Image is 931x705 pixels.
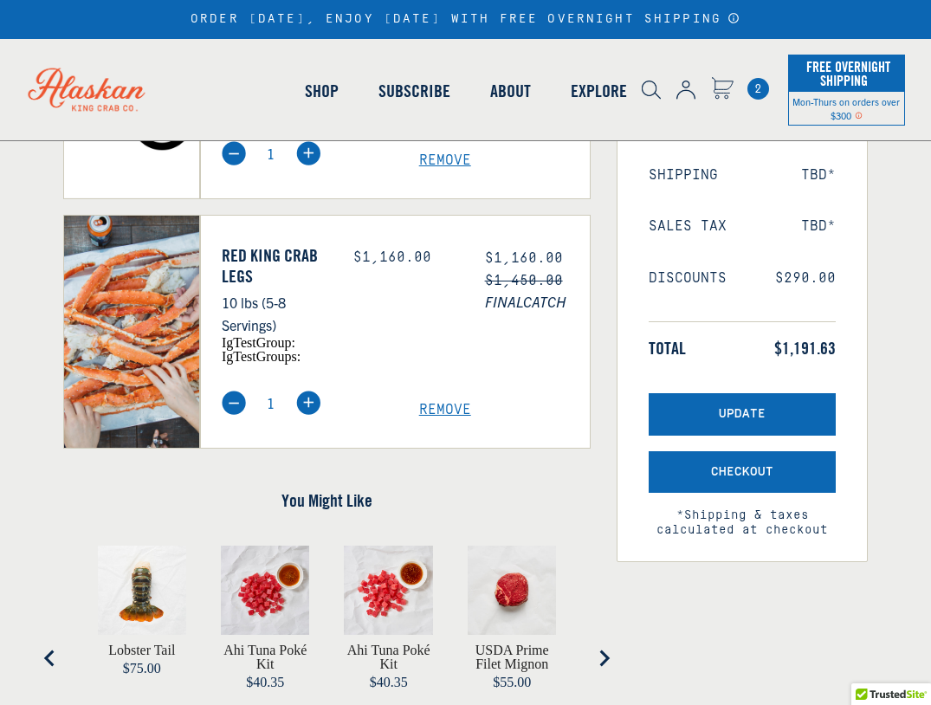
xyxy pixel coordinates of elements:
[802,54,890,94] span: Free Overnight Shipping
[676,81,695,100] img: account
[296,141,320,165] img: plus
[775,270,836,287] span: $290.00
[344,546,432,634] img: Cubed ahi tuna and shoyu sauce
[855,109,863,121] span: Shipping Notice Icon
[9,49,165,130] img: Alaskan King Crab Co. logo
[727,12,740,24] a: Announcement Bar Modal
[485,290,591,313] span: FINALCATCH
[246,675,284,689] span: $40.35
[711,465,773,480] span: Checkout
[353,249,459,266] div: $1,160.00
[711,77,734,102] a: Cart
[344,644,432,671] a: View Ahi Tuna Poké Kit
[98,546,186,634] img: Lobster Tail
[649,493,836,538] span: *Shipping & taxes calculated at checkout
[485,250,563,266] span: $1,160.00
[470,42,551,140] a: About
[551,42,647,140] a: Explore
[285,42,359,140] a: Shop
[222,291,327,336] p: 10 lbs (5-8 Servings)
[419,152,591,169] a: Remove
[649,338,686,359] span: Total
[485,273,563,288] s: $1,450.00
[586,641,621,676] button: Next slide
[222,391,246,415] img: minus
[221,546,309,634] img: Ahi Tuna and wasabi sauce
[296,391,320,415] img: plus
[468,546,556,634] img: alaskan king crab co filtet mignon
[63,490,592,511] h4: You Might Like
[792,95,900,121] span: Mon-Thurs on orders over $300
[649,167,718,184] span: Shipping
[108,644,175,657] a: View Lobster Tail
[649,393,836,436] button: Update
[747,78,769,100] a: Cart
[493,675,531,689] span: $55.00
[468,644,556,671] a: View USDA Prime Filet Mignon
[719,407,766,422] span: Update
[222,141,246,165] img: minus
[222,349,301,364] span: igTestGroups:
[649,218,727,235] span: Sales Tax
[642,81,662,100] img: search
[221,644,309,671] a: View Ahi Tuna Poké Kit
[370,675,408,689] span: $40.35
[222,245,327,287] a: Red King Crab Legs
[419,402,591,418] a: Remove
[774,338,836,359] span: $1,191.63
[649,270,727,287] span: Discounts
[747,78,769,100] span: 2
[359,42,470,140] a: Subscribe
[649,451,836,494] button: Checkout
[191,12,740,27] div: ORDER [DATE], ENJOY [DATE] WITH FREE OVERNIGHT SHIPPING
[64,216,199,448] img: Red King Crab Legs - 10 lbs (5-8 Servings)
[123,661,161,676] span: $75.00
[222,335,295,350] span: igTestGroup:
[33,641,68,676] button: Go to last slide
